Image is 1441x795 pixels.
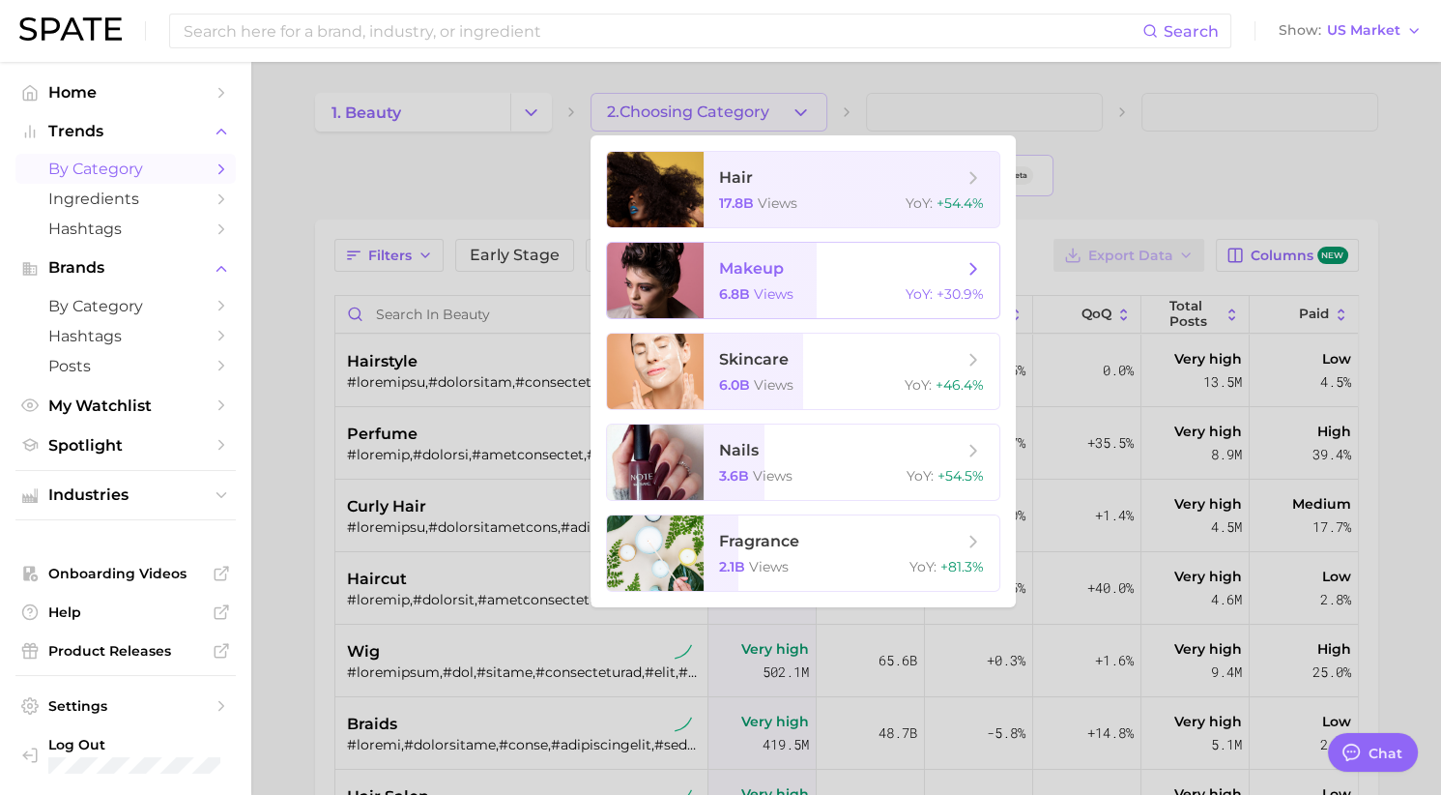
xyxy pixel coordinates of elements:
span: skincare [719,350,789,368]
span: YoY : [909,558,937,575]
a: by Category [15,291,236,321]
span: Trends [48,123,203,140]
span: by Category [48,160,203,178]
span: hair [719,168,753,187]
span: Settings [48,697,203,715]
a: Hashtags [15,321,236,351]
span: nails [719,441,759,459]
a: Onboarding Videos [15,559,236,588]
span: US Market [1327,25,1400,36]
ul: 2.Choosing Category [591,135,1016,607]
span: YoY : [905,376,932,394]
span: views [749,558,789,575]
span: YoY : [906,194,933,212]
a: Posts [15,351,236,381]
span: 6.8b [719,285,750,303]
span: 6.0b [719,376,750,394]
a: by Category [15,154,236,184]
span: Onboarding Videos [48,565,203,582]
span: by Category [48,297,203,315]
a: Ingredients [15,184,236,214]
a: Hashtags [15,214,236,244]
input: Search here for a brand, industry, or ingredient [182,15,1142,47]
a: Help [15,598,236,627]
a: Settings [15,692,236,721]
span: Brands [48,259,203,277]
span: +54.4% [937,194,984,212]
span: Hashtags [48,220,203,238]
span: +30.9% [937,285,984,303]
span: Help [48,604,203,621]
span: Ingredients [48,190,203,208]
span: YoY : [907,467,934,485]
button: ShowUS Market [1274,18,1427,44]
a: Product Releases [15,636,236,665]
span: views [754,285,793,303]
span: +81.3% [940,558,984,575]
span: 2.1b [719,558,745,575]
span: Search [1164,22,1219,41]
span: Log Out [48,736,274,753]
span: Spotlight [48,436,203,455]
a: My Watchlist [15,391,236,421]
span: Product Releases [48,642,203,660]
span: Home [48,83,203,102]
span: +46.4% [936,376,984,394]
span: views [754,376,793,394]
span: Industries [48,486,203,504]
a: Spotlight [15,430,236,460]
span: views [758,194,797,212]
span: 3.6b [719,467,749,485]
span: My Watchlist [48,397,203,415]
button: Trends [15,117,236,146]
span: 17.8b [719,194,754,212]
img: SPATE [19,17,122,41]
span: fragrance [719,532,799,550]
span: views [753,467,793,485]
span: +54.5% [937,467,984,485]
button: Brands [15,253,236,282]
span: YoY : [906,285,933,303]
span: Hashtags [48,327,203,345]
span: Posts [48,357,203,375]
span: Show [1279,25,1321,36]
a: Home [15,77,236,107]
button: Industries [15,481,236,510]
a: Log out. Currently logged in with e-mail sharon_jin@us.amorepacific.com. [15,730,236,780]
span: makeup [719,259,784,278]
